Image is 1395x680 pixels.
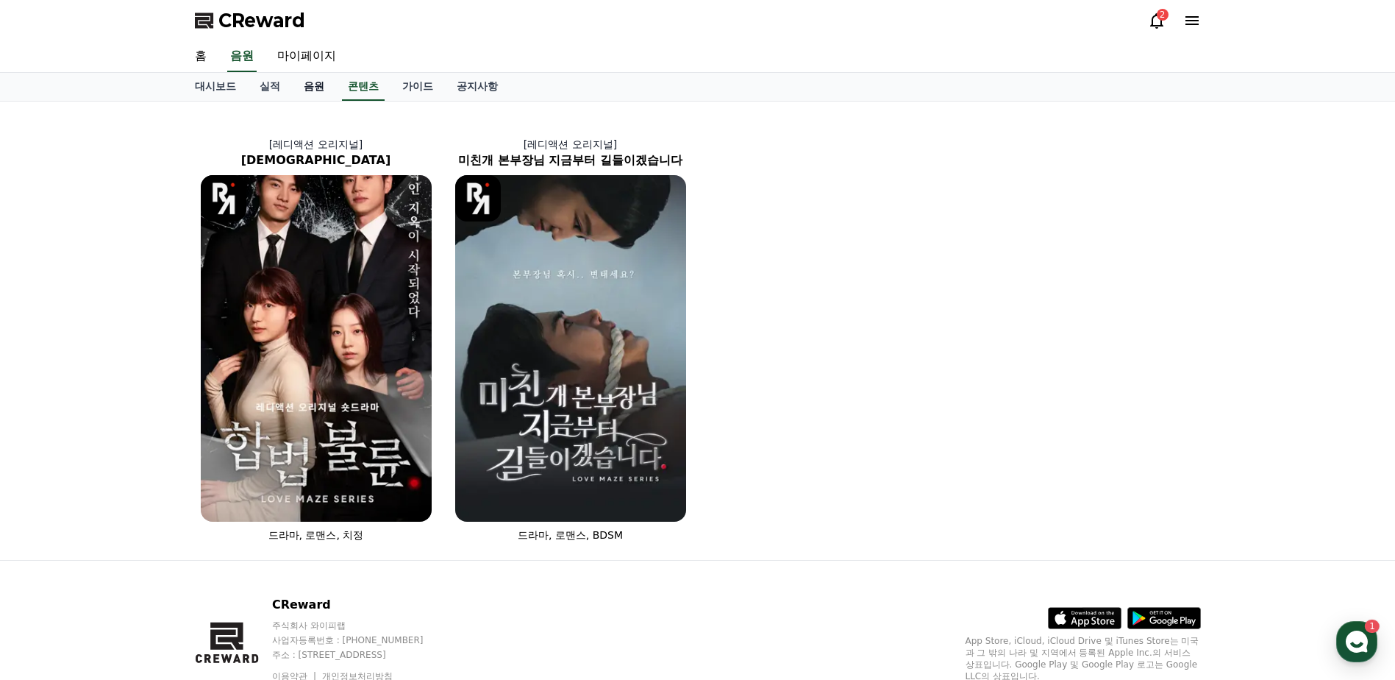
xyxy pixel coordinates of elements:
p: 주식회사 와이피랩 [272,620,452,631]
p: [레디액션 오리지널] [189,137,443,152]
p: 주소 : [STREET_ADDRESS] [272,649,452,661]
img: 미친개 본부장님 지금부터 길들이겠습니다 [455,175,686,522]
a: 공지사항 [445,73,510,101]
h2: [DEMOGRAPHIC_DATA] [189,152,443,169]
a: 홈 [183,41,218,72]
a: 1대화 [97,467,190,503]
p: CReward [272,596,452,614]
span: 드라마, 로맨스, 치정 [268,529,364,541]
span: 홈 [46,489,55,500]
span: CReward [218,9,305,32]
span: 설정 [227,489,245,500]
a: 실적 [248,73,292,101]
a: 가이드 [390,73,445,101]
p: [레디액션 오리지널] [443,137,698,152]
img: [object Object] Logo [455,175,502,222]
a: 콘텐츠 [342,73,385,101]
img: 합법불륜 [201,175,432,522]
a: 음원 [292,73,336,101]
h2: 미친개 본부장님 지금부터 길들이겠습니다 [443,152,698,169]
span: 대화 [135,489,152,501]
a: 마이페이지 [265,41,348,72]
a: 2 [1148,12,1166,29]
img: [object Object] Logo [201,175,247,222]
span: 드라마, 로맨스, BDSM [518,529,623,541]
a: [레디액션 오리지널] 미친개 본부장님 지금부터 길들이겠습니다 미친개 본부장님 지금부터 길들이겠습니다 [object Object] Logo 드라마, 로맨스, BDSM [443,125,698,554]
span: 1 [149,466,154,478]
a: [레디액션 오리지널] [DEMOGRAPHIC_DATA] 합법불륜 [object Object] Logo 드라마, 로맨스, 치정 [189,125,443,554]
a: 설정 [190,467,282,503]
a: 음원 [227,41,257,72]
a: CReward [195,9,305,32]
div: 2 [1157,9,1169,21]
p: 사업자등록번호 : [PHONE_NUMBER] [272,634,452,646]
a: 홈 [4,467,97,503]
a: 대시보드 [183,73,248,101]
